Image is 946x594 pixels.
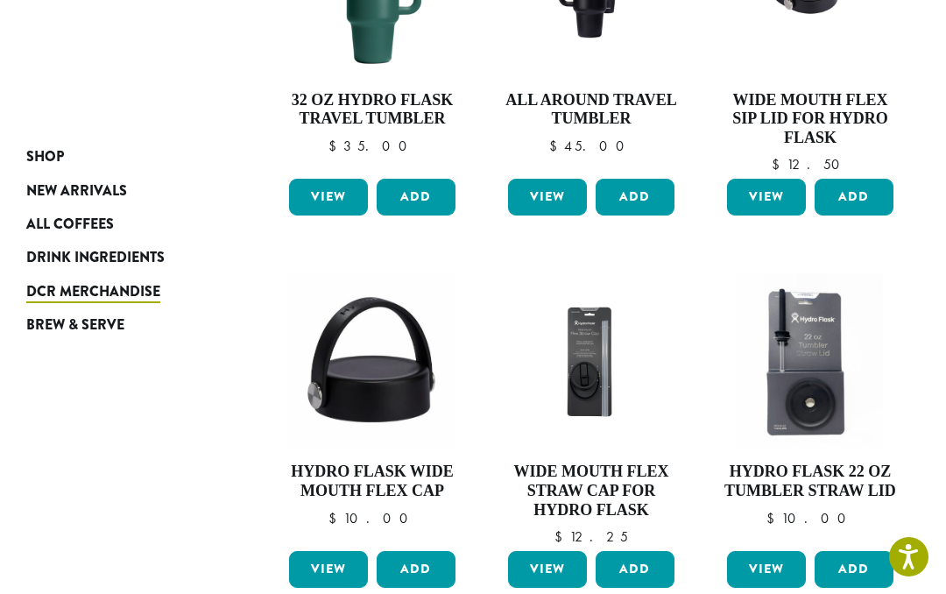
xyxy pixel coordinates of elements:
[26,214,114,236] span: All Coffees
[26,208,210,241] a: All Coffees
[377,179,455,216] button: Add
[26,281,160,303] span: DCR Merchandise
[508,179,587,216] a: View
[723,463,898,500] h4: Hydro Flask 22 oz Tumbler Straw Lid
[766,509,781,527] span: $
[377,551,455,588] button: Add
[723,273,898,544] a: Hydro Flask 22 oz Tumbler Straw Lid $10.00
[727,551,806,588] a: View
[727,179,806,216] a: View
[26,180,127,202] span: New Arrivals
[289,551,368,588] a: View
[285,463,460,500] h4: Hydro Flask Wide Mouth Flex Cap
[285,91,460,129] h4: 32 oz Hydro Flask Travel Tumbler
[504,463,679,520] h4: Wide Mouth Flex Straw Cap for Hydro Flask
[596,551,674,588] button: Add
[508,551,587,588] a: View
[504,295,679,427] img: Hydro-FlaskF-lex-Sip-Lid-_Stock_1200x900.jpg
[328,509,343,527] span: $
[26,140,210,173] a: Shop
[772,155,787,173] span: $
[288,273,456,449] img: Hydro-Flask-Wide-Mouth-Flex-Cap.jpg
[285,273,460,544] a: Hydro Flask Wide Mouth Flex Cap $10.00
[723,273,898,449] img: 22oz-Tumbler-Straw-Lid-Hydro-Flask-300x300.jpg
[26,241,210,274] a: Drink Ingredients
[26,247,165,269] span: Drink Ingredients
[596,179,674,216] button: Add
[815,551,893,588] button: Add
[549,137,632,155] bdi: 45.00
[554,527,569,546] span: $
[26,308,210,342] a: Brew & Serve
[26,275,210,308] a: DCR Merchandise
[26,315,124,336] span: Brew & Serve
[772,155,848,173] bdi: 12.50
[328,137,343,155] span: $
[26,173,210,207] a: New Arrivals
[723,91,898,148] h4: Wide Mouth Flex Sip Lid for Hydro Flask
[815,179,893,216] button: Add
[504,273,679,544] a: Wide Mouth Flex Straw Cap for Hydro Flask $12.25
[26,146,64,168] span: Shop
[504,91,679,129] h4: All Around Travel Tumbler
[549,137,564,155] span: $
[328,137,415,155] bdi: 35.00
[328,509,416,527] bdi: 10.00
[766,509,854,527] bdi: 10.00
[289,179,368,216] a: View
[554,527,628,546] bdi: 12.25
